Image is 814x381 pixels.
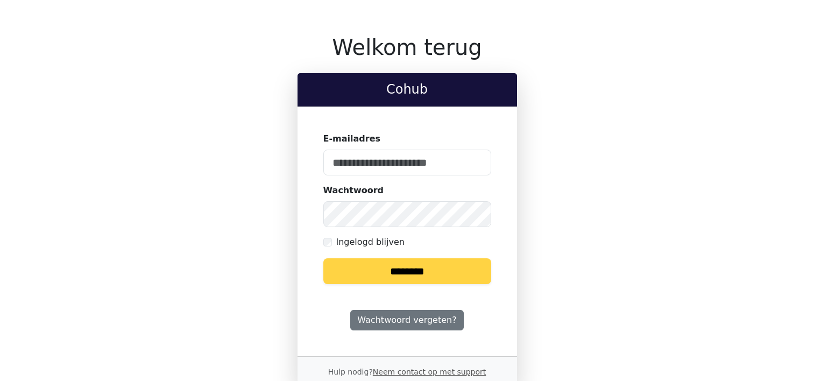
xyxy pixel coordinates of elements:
h1: Welkom terug [298,34,517,60]
label: Ingelogd blijven [336,236,405,249]
label: Wachtwoord [323,184,384,197]
small: Hulp nodig? [328,368,486,376]
h2: Cohub [306,82,508,97]
a: Wachtwoord vergeten? [350,310,463,330]
label: E-mailadres [323,132,381,145]
a: Neem contact op met support [373,368,486,376]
